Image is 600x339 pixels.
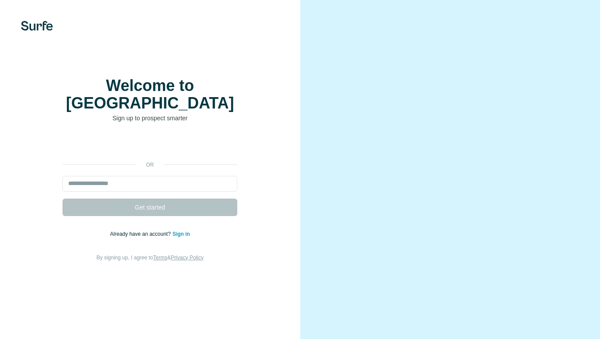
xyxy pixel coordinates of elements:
h1: Welcome to [GEOGRAPHIC_DATA] [62,77,237,112]
iframe: Sign in with Google Button [58,136,242,155]
p: or [136,161,164,169]
a: Terms [153,255,167,261]
span: Already have an account? [110,231,173,237]
span: By signing up, I agree to & [97,255,204,261]
a: Sign in [173,231,190,237]
p: Sign up to prospect smarter [62,114,237,122]
img: Surfe's logo [21,21,53,31]
a: Privacy Policy [171,255,204,261]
